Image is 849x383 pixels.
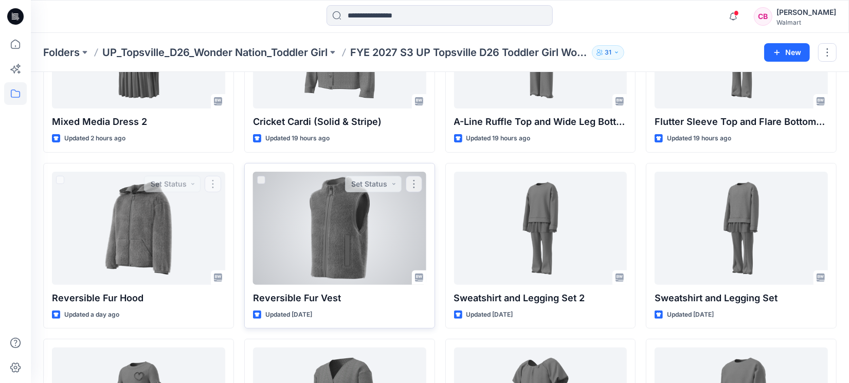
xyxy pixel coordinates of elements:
a: Folders [43,45,80,60]
p: 31 [605,47,611,58]
button: 31 [592,45,624,60]
a: Reversible Fur Vest [253,172,426,285]
p: Updated 19 hours ago [265,133,330,144]
div: Walmart [776,19,836,26]
p: Reversible Fur Vest [253,291,426,305]
a: Reversible Fur Hood [52,172,225,285]
p: Updated [DATE] [667,309,714,320]
p: Sweatshirt and Legging Set [655,291,828,305]
a: Sweatshirt and Legging Set 2 [454,172,627,285]
p: Mixed Media Dress 2 [52,115,225,129]
p: Updated [DATE] [466,309,513,320]
div: [PERSON_NAME] [776,6,836,19]
p: Updated 19 hours ago [466,133,531,144]
p: Updated 19 hours ago [667,133,731,144]
p: Updated 2 hours ago [64,133,125,144]
p: A-Line Ruffle Top and Wide Leg Bottoms Set [454,115,627,129]
p: Updated [DATE] [265,309,312,320]
p: Reversible Fur Hood [52,291,225,305]
a: Sweatshirt and Legging Set [655,172,828,285]
p: Cricket Cardi (Solid & Stripe) [253,115,426,129]
p: Sweatshirt and Legging Set 2 [454,291,627,305]
p: Updated a day ago [64,309,119,320]
p: FYE 2027 S3 UP Topsville D26 Toddler Girl Wonder Nation [350,45,588,60]
p: Flutter Sleeve Top and Flare Bottoms Set [655,115,828,129]
button: New [764,43,810,62]
a: UP_Topsville_D26_Wonder Nation_Toddler Girl [102,45,328,60]
div: CB [754,7,772,26]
